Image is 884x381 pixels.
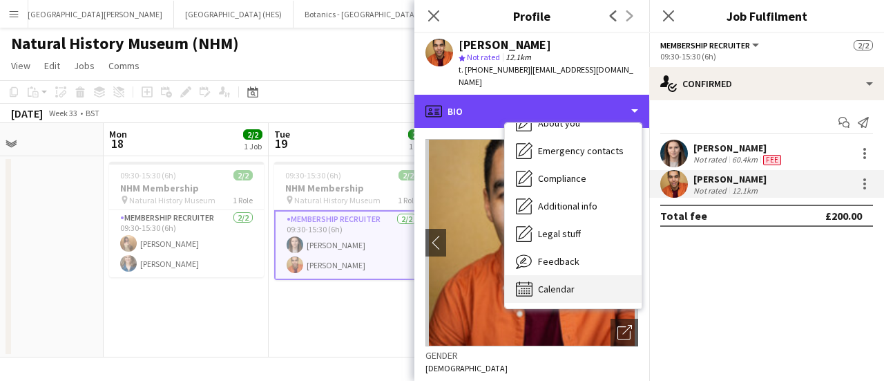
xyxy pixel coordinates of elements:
[11,106,43,120] div: [DATE]
[274,182,429,194] h3: NHM Membership
[729,185,760,196] div: 12.1km
[409,141,427,151] div: 1 Job
[233,195,253,205] span: 1 Role
[68,57,100,75] a: Jobs
[459,64,530,75] span: t. [PHONE_NUMBER]
[660,51,873,62] div: 09:30-15:30 (6h)
[505,220,642,248] div: Legal stuff
[459,64,633,87] span: | [EMAIL_ADDRESS][DOMAIN_NAME]
[505,109,642,137] div: About you
[108,59,140,72] span: Comms
[538,172,586,185] span: Compliance
[763,155,781,165] span: Fee
[693,154,729,165] div: Not rated
[425,349,638,362] h3: Gender
[272,136,290,151] span: 19
[538,255,579,268] span: Feedback
[274,162,429,280] app-job-card: 09:30-15:30 (6h)2/2NHM Membership Natural History Museum1 RoleMembership Recruiter2/209:30-15:30 ...
[6,57,36,75] a: View
[11,59,30,72] span: View
[467,52,500,62] span: Not rated
[729,154,760,165] div: 60.4km
[74,59,95,72] span: Jobs
[660,40,750,50] span: Membership Recruiter
[39,57,66,75] a: Edit
[693,185,729,196] div: Not rated
[398,170,418,180] span: 2/2
[244,141,262,151] div: 1 Job
[11,33,239,54] h1: Natural History Museum (NHM)
[17,1,174,28] button: [GEOGRAPHIC_DATA][PERSON_NAME]
[538,145,624,157] span: Emergency contacts
[649,67,884,100] div: Confirmed
[46,108,80,118] span: Week 33
[274,210,429,280] app-card-role: Membership Recruiter2/209:30-15:30 (6h)[PERSON_NAME][PERSON_NAME]
[505,192,642,220] div: Additional info
[538,200,597,212] span: Additional info
[174,1,294,28] button: [GEOGRAPHIC_DATA] (HES)
[538,283,575,295] span: Calendar
[660,40,761,50] button: Membership Recruiter
[109,162,264,277] app-job-card: 09:30-15:30 (6h)2/2NHM Membership Natural History Museum1 RoleMembership Recruiter2/209:30-15:30 ...
[505,165,642,192] div: Compliance
[103,57,145,75] a: Comms
[398,195,418,205] span: 1 Role
[294,1,429,28] button: Botanics - [GEOGRAPHIC_DATA]
[120,170,176,180] span: 09:30-15:30 (6h)
[505,137,642,165] div: Emergency contacts
[459,39,551,51] div: [PERSON_NAME]
[505,248,642,275] div: Feedback
[825,209,862,223] div: £200.00
[649,7,884,25] h3: Job Fulfilment
[693,173,767,185] div: [PERSON_NAME]
[294,195,381,205] span: Natural History Museum
[414,95,649,128] div: Bio
[107,136,127,151] span: 18
[538,117,580,129] span: About you
[503,52,534,62] span: 12.1km
[86,108,99,118] div: BST
[425,363,508,373] span: [DEMOGRAPHIC_DATA]
[109,128,127,140] span: Mon
[425,139,638,346] img: Crew avatar or photo
[274,128,290,140] span: Tue
[611,319,638,346] div: Open photos pop-in
[414,7,649,25] h3: Profile
[505,275,642,303] div: Calendar
[233,170,253,180] span: 2/2
[285,170,341,180] span: 09:30-15:30 (6h)
[760,154,784,165] div: Crew has different fees then in role
[243,129,262,140] span: 2/2
[109,210,264,277] app-card-role: Membership Recruiter2/209:30-15:30 (6h)[PERSON_NAME][PERSON_NAME]
[109,182,264,194] h3: NHM Membership
[408,129,427,140] span: 2/2
[129,195,215,205] span: Natural History Museum
[854,40,873,50] span: 2/2
[693,142,784,154] div: [PERSON_NAME]
[44,59,60,72] span: Edit
[660,209,707,223] div: Total fee
[538,227,581,240] span: Legal stuff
